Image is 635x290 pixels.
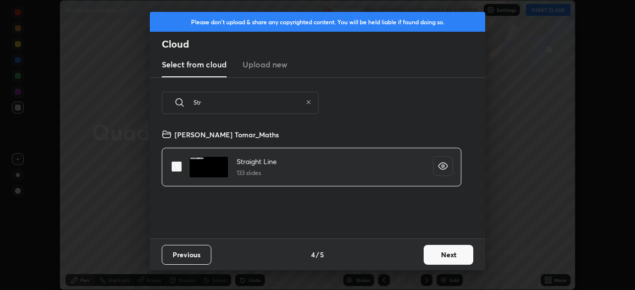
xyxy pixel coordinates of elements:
h4: Straight Line [237,156,277,167]
input: Search [193,81,302,123]
h2: Cloud [162,38,485,51]
div: Please don't upload & share any copyrighted content. You will be held liable if found doing so. [150,12,485,32]
h3: Select from cloud [162,58,227,70]
button: Previous [162,245,211,265]
h4: / [316,249,319,260]
h4: [PERSON_NAME] Tomar_Maths [175,129,279,140]
h4: 4 [311,249,315,260]
h5: 133 slides [237,169,277,177]
div: grid [150,125,473,238]
button: Next [424,245,473,265]
h4: 5 [320,249,324,260]
img: 17244184921CE0MC.pdf [189,156,229,178]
